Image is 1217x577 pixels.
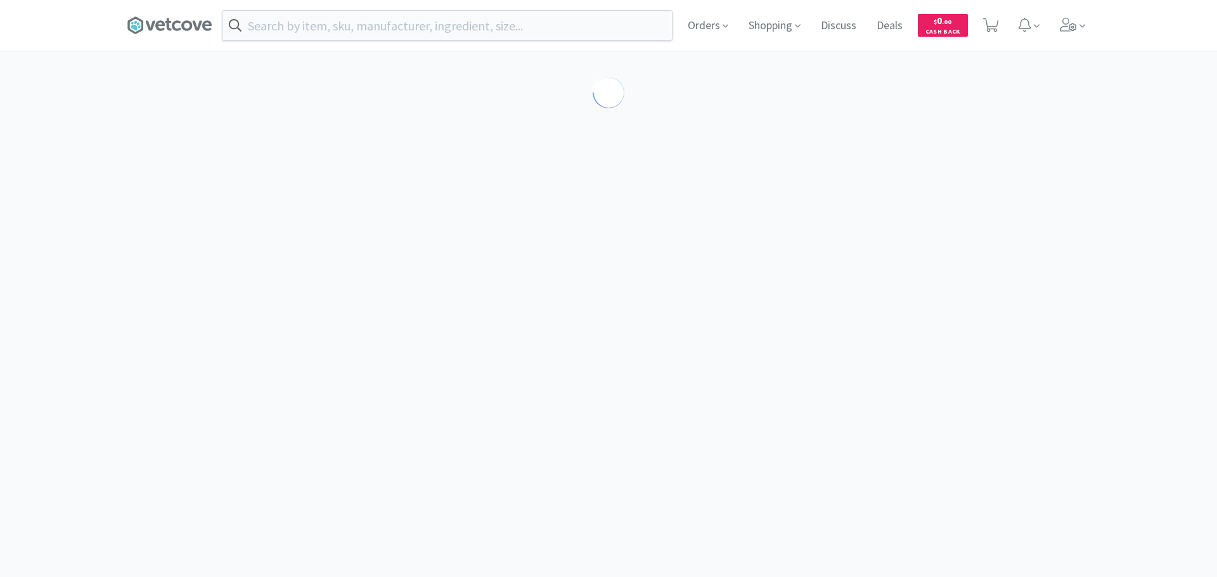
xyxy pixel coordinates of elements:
[222,11,672,40] input: Search by item, sku, manufacturer, ingredient, size...
[934,18,937,26] span: $
[925,29,960,37] span: Cash Back
[918,8,968,42] a: $0.00Cash Back
[934,15,951,27] span: 0
[816,20,861,32] a: Discuss
[872,20,908,32] a: Deals
[942,18,951,26] span: . 00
